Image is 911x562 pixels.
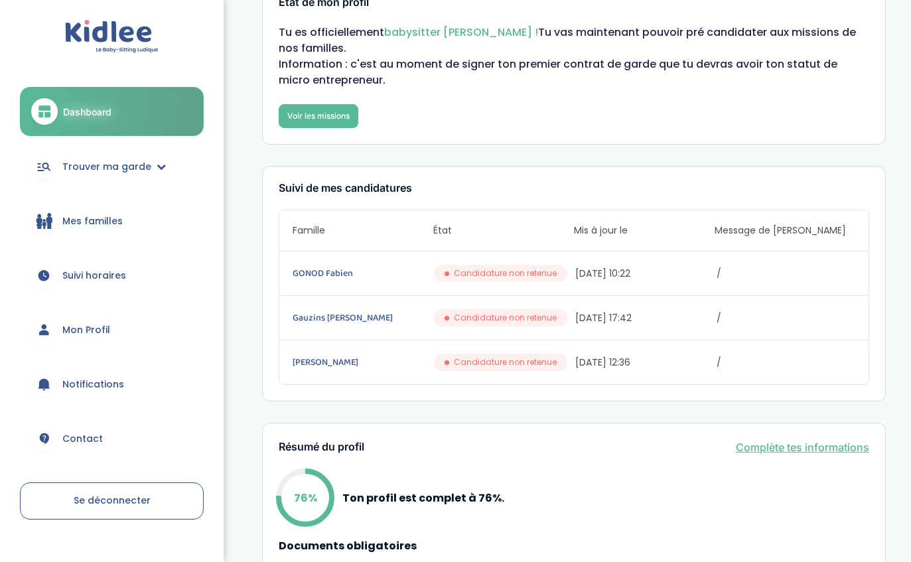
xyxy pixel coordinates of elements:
[736,439,869,455] a: Complète tes informations
[717,267,855,281] span: /
[575,267,714,281] span: [DATE] 10:22
[62,269,126,283] span: Suivi horaires
[279,182,869,194] h3: Suivi de mes candidatures
[20,482,204,520] a: Se déconnecter
[293,311,431,325] a: Gauzins [PERSON_NAME]
[293,266,431,281] a: GONOD Fabien
[20,251,204,299] a: Suivi horaires
[62,160,151,174] span: Trouver ma garde
[454,356,557,368] span: Candidature non retenue
[279,25,869,56] p: Tu es officiellement Tu vas maintenant pouvoir pré candidater aux missions de nos familles.
[454,312,557,324] span: Candidature non retenue
[293,224,433,238] span: Famille
[454,267,557,279] span: Candidature non retenue
[20,306,204,354] a: Mon Profil
[384,25,538,40] span: babysitter [PERSON_NAME] !
[717,356,855,370] span: /
[20,87,204,136] a: Dashboard
[20,415,204,462] a: Contact
[20,143,204,190] a: Trouver ma garde
[575,356,714,370] span: [DATE] 12:36
[74,494,151,507] span: Se déconnecter
[293,355,431,370] a: [PERSON_NAME]
[575,311,714,325] span: [DATE] 17:42
[715,224,855,238] span: Message de [PERSON_NAME]
[279,56,869,88] p: Information : c'est au moment de signer ton premier contrat de garde que tu devras avoir ton stat...
[279,540,869,552] h4: Documents obligatoires
[20,197,204,245] a: Mes familles
[62,323,110,337] span: Mon Profil
[62,378,124,391] span: Notifications
[62,432,103,446] span: Contact
[717,311,855,325] span: /
[433,224,574,238] span: État
[65,20,159,54] img: logo.svg
[574,224,715,238] span: Mis à jour le
[342,490,504,506] p: Ton profil est complet à 76%.
[62,214,123,228] span: Mes familles
[279,104,358,128] a: Voir les missions
[294,490,317,506] p: 76%
[63,105,111,119] span: Dashboard
[279,441,364,453] h3: Résumé du profil
[20,360,204,408] a: Notifications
